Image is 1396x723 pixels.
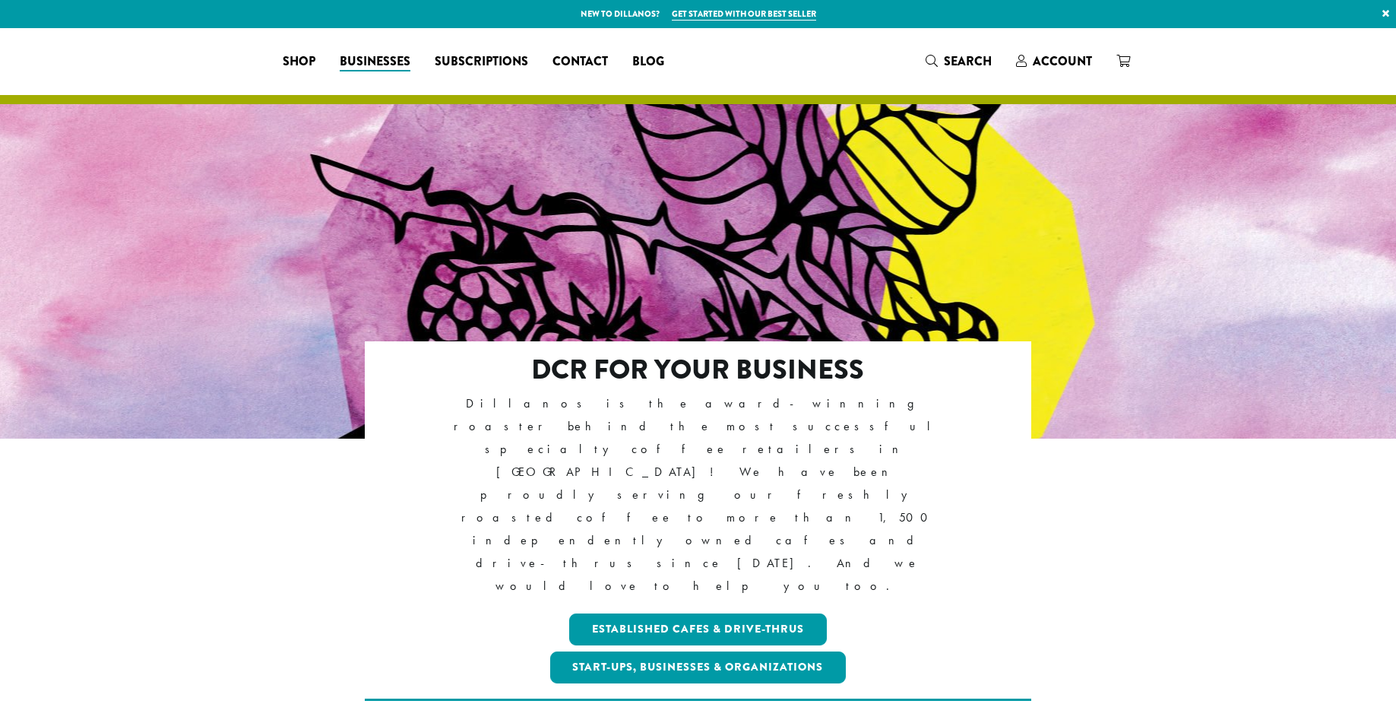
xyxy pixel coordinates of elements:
span: Shop [283,52,315,71]
span: Subscriptions [435,52,528,71]
a: Get started with our best seller [672,8,816,21]
span: Blog [632,52,664,71]
span: Search [944,52,992,70]
a: Established Cafes & Drive-Thrus [569,614,827,645]
a: Shop [271,49,328,74]
a: Search [913,49,1004,74]
span: Account [1033,52,1092,70]
a: Start-ups, Businesses & Organizations [550,652,847,683]
h2: DCR FOR YOUR BUSINESS [430,354,966,386]
span: Businesses [340,52,410,71]
p: Dillanos is the award-winning roaster behind the most successful specialty coffee retailers in [G... [430,392,966,598]
span: Contact [552,52,608,71]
